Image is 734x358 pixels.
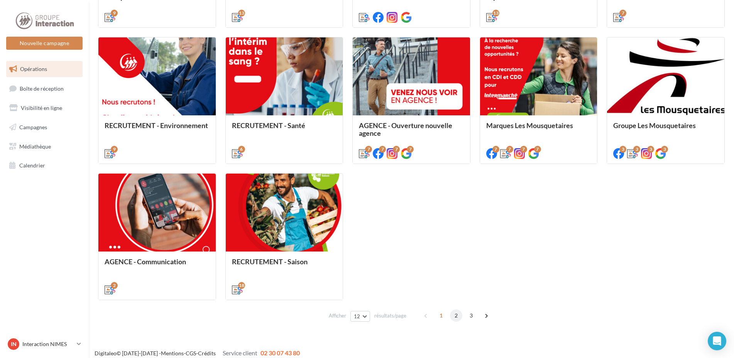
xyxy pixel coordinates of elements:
span: RECRUTEMENT - Saison [232,257,308,266]
span: AGENCE - Ouverture nouvelle agence [359,121,452,137]
span: Marques Les Mousquetaires [486,121,573,130]
div: 9 [111,10,118,17]
div: 3 [661,146,668,153]
span: Calendrier [19,162,45,169]
span: RECRUTEMENT - Santé [232,121,305,130]
div: Open Intercom Messenger [708,332,726,350]
div: 7 [407,146,414,153]
div: 7 [520,146,527,153]
a: Visibilité en ligne [5,100,84,116]
div: 7 [492,146,499,153]
div: 7 [506,146,513,153]
div: 18 [238,282,245,289]
span: Campagnes [19,124,47,130]
span: 3 [465,309,477,322]
div: 7 [365,146,372,153]
a: Mentions [161,350,184,356]
a: IN Interaction NIMES [6,337,83,351]
div: 9 [111,146,118,153]
a: Campagnes [5,119,84,135]
div: 7 [534,146,541,153]
div: 13 [492,10,499,17]
span: RECRUTEMENT - Environnement [105,121,208,130]
span: © [DATE]-[DATE] - - - [95,350,300,356]
span: Groupe Les Mousquetaires [613,121,696,130]
button: 12 [350,311,370,322]
div: 13 [238,10,245,17]
span: Médiathèque [19,143,51,149]
a: CGS [186,350,196,356]
button: Nouvelle campagne [6,37,83,50]
a: Boîte de réception [5,80,84,97]
p: Interaction NIMES [22,340,74,348]
div: 6 [238,146,245,153]
div: 2 [111,282,118,289]
span: 12 [354,313,360,319]
a: Crédits [198,350,216,356]
span: Afficher [329,312,346,319]
span: 02 30 07 43 80 [260,349,300,356]
span: 2 [450,309,462,322]
span: Service client [223,349,257,356]
div: 3 [619,146,626,153]
div: 7 [379,146,386,153]
span: IN [11,340,17,348]
a: Médiathèque [5,138,84,155]
a: Calendrier [5,157,84,174]
div: 3 [633,146,640,153]
span: résultats/page [374,312,406,319]
span: Opérations [20,66,47,72]
span: Visibilité en ligne [21,105,62,111]
span: 1 [435,309,447,322]
a: Digitaleo [95,350,117,356]
div: 7 [393,146,400,153]
div: 3 [647,146,654,153]
div: 7 [619,10,626,17]
span: Boîte de réception [20,85,64,91]
span: AGENCE - Communication [105,257,186,266]
a: Opérations [5,61,84,77]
